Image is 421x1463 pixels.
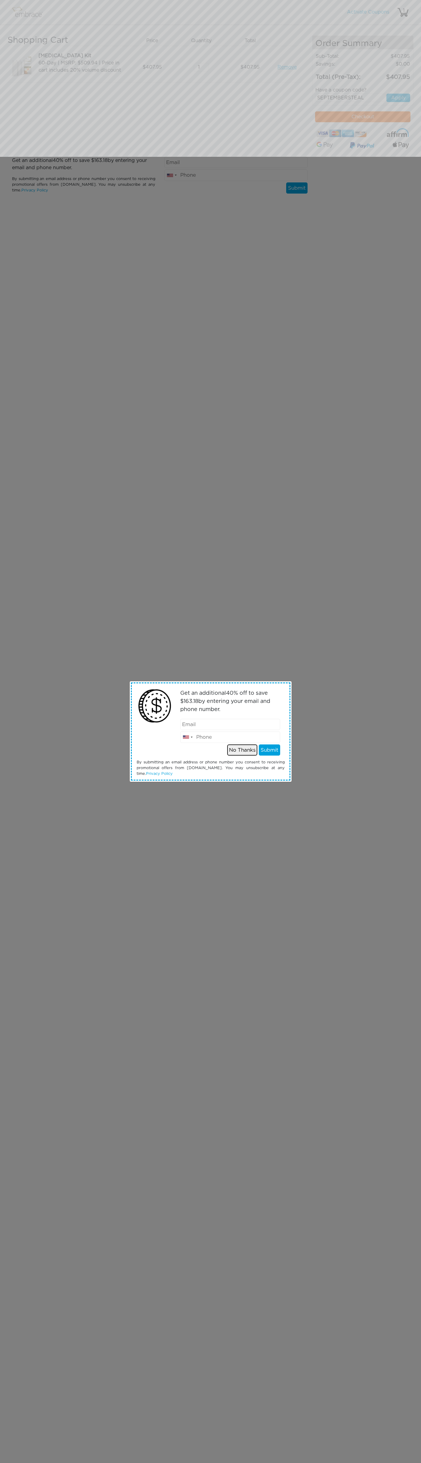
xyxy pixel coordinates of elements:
span: 163.18 [184,699,198,704]
input: Email [180,719,280,730]
div: United States: +1 [181,732,194,743]
img: money2.png [135,686,175,726]
button: Submit [259,744,280,756]
div: By submitting an email address or phone number you consent to receiving promotional offers from [... [132,759,289,777]
a: Privacy Policy [146,772,173,776]
input: Phone [180,731,280,743]
span: 40 [226,691,234,696]
button: No Thanks [227,744,257,756]
p: Get an additional % off to save $ by entering your email and phone number. [180,689,280,714]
